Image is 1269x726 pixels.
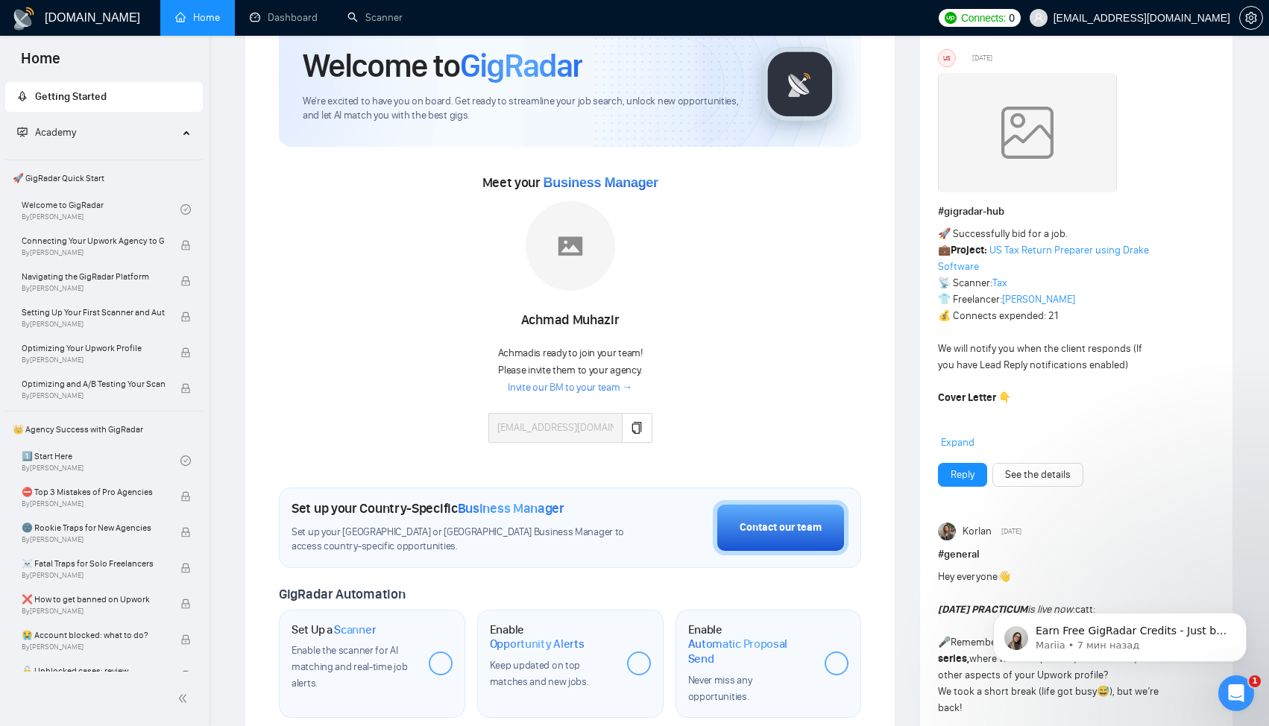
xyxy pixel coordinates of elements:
span: Connects: [961,10,1006,26]
span: 👋 [998,570,1010,583]
span: [DATE] [1001,525,1021,538]
div: Achmad Muhazir [488,308,652,333]
span: 🎤 [938,636,951,648]
iframe: Intercom live chat [1218,675,1254,711]
span: GigRadar [460,45,582,86]
a: dashboardDashboard [250,11,318,24]
a: setting [1239,12,1263,24]
div: US [939,50,955,66]
span: check-circle [180,204,191,215]
iframe: Intercom notifications сообщение [971,581,1269,686]
span: lock [180,347,191,358]
button: Contact our team [713,500,848,555]
span: ☠️ Fatal Traps for Solo Freelancers [22,556,165,571]
img: gigradar-logo.png [763,47,837,121]
span: By [PERSON_NAME] [22,535,165,544]
span: By [PERSON_NAME] [22,607,165,616]
img: placeholder.png [526,201,615,291]
img: upwork-logo.png [945,12,957,24]
span: Setting Up Your First Scanner and Auto-Bidder [22,305,165,320]
span: By [PERSON_NAME] [22,248,165,257]
span: 1 [1249,675,1261,687]
span: Automatic Proposal Send [688,637,813,666]
a: Invite our BM to your team → [508,381,632,395]
em: is live now [938,603,1073,616]
span: Never miss any opportunities. [688,674,752,703]
h1: # general [938,546,1215,563]
span: Scanner [334,622,376,637]
span: lock [180,491,191,502]
img: weqQh+iSagEgQAAAABJRU5ErkJggg== [938,73,1117,192]
a: Welcome to GigRadarBy[PERSON_NAME] [22,193,180,226]
a: searchScanner [347,11,403,24]
li: Getting Started [5,82,203,112]
a: See the details [1005,467,1071,483]
h1: # gigradar-hub [938,203,1215,220]
span: 🔓 Unblocked cases: review [22,663,165,678]
a: US Tax Return Preparer using Drake Software [938,244,1149,273]
button: Reply [938,463,987,487]
span: lock [180,276,191,286]
span: Navigating the GigRadar Platform [22,269,165,284]
span: Business Manager [544,175,658,190]
span: Optimizing and A/B Testing Your Scanner for Better Results [22,376,165,391]
span: By [PERSON_NAME] [22,356,165,364]
a: Tax [992,277,1007,289]
span: lock [180,599,191,609]
span: Business Manager [458,500,564,517]
span: Getting Started [35,90,107,103]
img: Korlan [938,523,956,540]
strong: Project: [951,244,987,256]
span: Meet your [482,174,658,191]
h1: Welcome to [303,45,582,86]
img: logo [12,7,36,31]
span: lock [180,527,191,537]
span: 0 [1009,10,1015,26]
span: lock [180,670,191,681]
strong: Cover Letter 👇 [938,391,1011,404]
span: Optimizing Your Upwork Profile [22,341,165,356]
span: Academy [35,126,76,139]
button: See the details [992,463,1083,487]
span: Please invite them to your agency. [498,364,642,376]
h1: Enable [688,622,813,666]
span: GigRadar Automation [279,586,405,602]
span: lock [180,240,191,250]
button: setting [1239,6,1263,30]
h1: Enable [490,622,615,651]
h1: Set Up a [292,622,376,637]
span: By [PERSON_NAME] [22,320,165,329]
span: rocket [17,91,28,101]
span: By [PERSON_NAME] [22,643,165,651]
span: Keep updated on top matches and new jobs. [490,659,589,688]
span: Korlan [963,523,992,540]
span: lock [180,634,191,645]
a: 1️⃣ Start HereBy[PERSON_NAME] [22,444,180,477]
span: Achmad is ready to join your team! [498,347,643,359]
span: copy [631,422,643,434]
span: 😭 Account blocked: what to do? [22,628,165,643]
h1: Set up your Country-Specific [292,500,564,517]
span: Set up your [GEOGRAPHIC_DATA] or [GEOGRAPHIC_DATA] Business Manager to access country-specific op... [292,525,626,554]
span: 🌚 Rookie Traps for New Agencies [22,520,165,535]
span: ❌ How to get banned on Upwork [22,592,165,607]
span: By [PERSON_NAME] [22,499,165,508]
button: copy [622,413,652,443]
span: By [PERSON_NAME] [22,391,165,400]
span: double-left [177,691,192,706]
a: homeHome [175,11,220,24]
span: setting [1240,12,1262,24]
span: lock [180,563,191,573]
span: Opportunity Alerts [490,637,585,651]
span: Academy [17,126,76,139]
strong: [DATE] PRACTICUM [938,603,1027,616]
span: By [PERSON_NAME] [22,571,165,580]
span: lock [180,383,191,394]
span: user [1033,13,1044,23]
a: Reply [951,467,974,483]
span: lock [180,312,191,322]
